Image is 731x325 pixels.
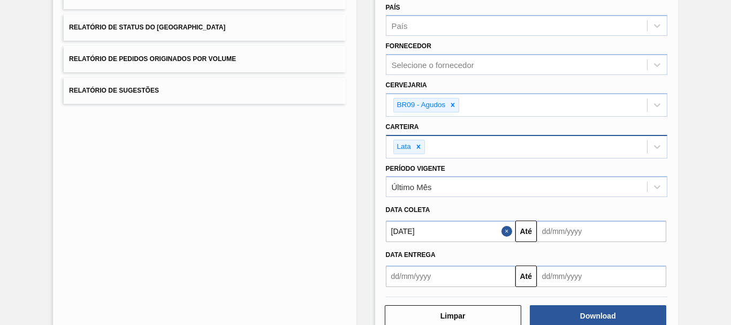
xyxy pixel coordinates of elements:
label: Carteira [386,123,419,131]
span: Data entrega [386,251,436,259]
button: Close [501,221,515,242]
div: Lata [394,140,413,154]
input: dd/mm/yyyy [386,221,515,242]
button: Até [515,266,537,287]
label: Período Vigente [386,165,445,172]
button: Até [515,221,537,242]
span: Relatório de Sugestões [69,87,159,94]
button: Relatório de Status do [GEOGRAPHIC_DATA] [64,14,345,41]
div: Último Mês [392,183,432,192]
label: Fornecedor [386,42,431,50]
label: Cervejaria [386,81,427,89]
input: dd/mm/yyyy [537,221,666,242]
div: País [392,21,408,31]
button: Relatório de Pedidos Originados por Volume [64,46,345,72]
span: Relatório de Status do [GEOGRAPHIC_DATA] [69,24,225,31]
button: Relatório de Sugestões [64,78,345,104]
input: dd/mm/yyyy [537,266,666,287]
label: País [386,4,400,11]
span: Data coleta [386,206,430,214]
div: Selecione o fornecedor [392,61,474,70]
div: BR09 - Agudos [394,99,447,112]
input: dd/mm/yyyy [386,266,515,287]
span: Relatório de Pedidos Originados por Volume [69,55,236,63]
